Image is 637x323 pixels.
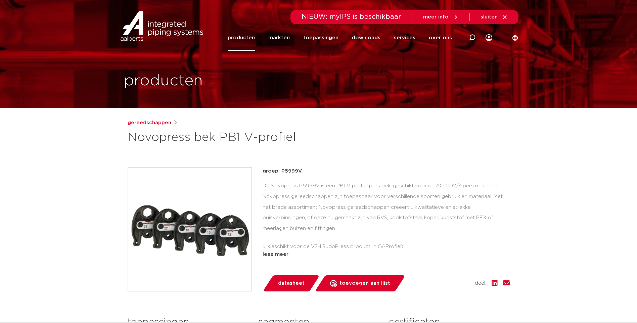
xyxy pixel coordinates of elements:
[394,25,415,51] a: services
[278,278,305,289] span: datasheet
[481,14,498,19] span: sluiten
[124,70,203,92] h1: producten
[263,250,510,259] div: lees meer
[475,279,486,287] span: deel:
[128,130,380,146] h1: Novopress bek PB1 V-profiel
[228,25,452,51] nav: Menu
[423,14,449,19] span: meer info
[352,25,380,51] a: downloads
[302,13,401,20] span: NIEUW: myIPS is beschikbaar
[481,14,508,20] a: sluiten
[228,25,255,51] a: producten
[339,278,390,289] span: toevoegen aan lijst
[128,168,252,291] img: Product Image for Novopress bek PB1 V-profiel
[263,181,510,248] div: De Novopress P5999V is een PB1 V-profiel pers bek, geschikt voor de ACO102/3 pers machines. Novop...
[263,167,510,175] p: groep: P5999V
[423,14,459,20] a: meer info
[128,119,171,127] a: gereedschappen
[303,25,338,51] a: toepassingen
[268,241,510,252] li: geschikt voor de VSH SudoPress productlijn (V-Profiel)
[263,275,320,291] a: datasheet
[429,25,452,51] a: over ons
[268,25,290,51] a: markten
